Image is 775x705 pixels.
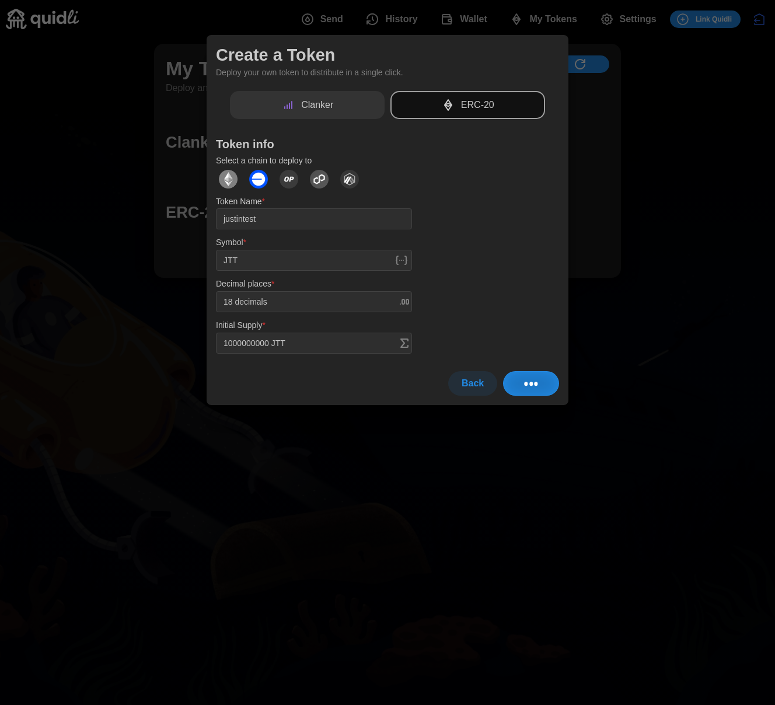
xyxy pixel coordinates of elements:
[216,67,559,79] p: Deploy your own token to distribute in a single click.
[216,319,266,332] label: Initial Supply
[246,167,271,191] button: Base
[340,170,359,189] img: Arbitrum
[307,167,331,191] button: Polygon
[216,167,240,191] button: Ethereum
[216,250,412,271] input: Token symbol
[219,170,238,189] img: Ethereum
[448,371,497,396] button: Back
[216,236,246,249] label: Symbol
[216,196,265,208] label: Token Name
[337,167,362,191] button: Arbitrum
[216,44,559,66] h1: Create a Token
[216,278,274,291] label: Decimal places
[310,170,329,189] img: Polygon
[216,208,412,229] input: Token name
[277,167,301,191] button: Optimism
[301,98,333,113] p: Clanker
[280,170,298,189] img: Optimism
[216,155,559,166] p: Select a chain to deploy to
[462,372,484,395] span: Back
[216,291,412,312] input: 18
[216,333,412,354] input: 1000000 JTT
[216,137,559,152] h1: Token info
[249,170,268,189] img: Base
[461,98,494,113] p: ERC-20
